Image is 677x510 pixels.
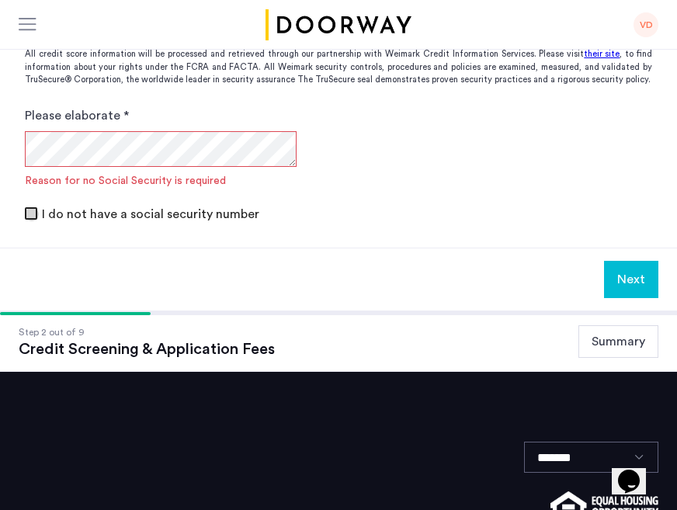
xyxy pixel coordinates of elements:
select: Language select [524,442,658,473]
iframe: chat widget [612,448,661,494]
div: VD [634,12,658,37]
button: Next [604,261,658,298]
label: Please elaborate * [25,106,297,125]
img: logo [262,9,415,40]
div: Reason for no Social Security is required [25,173,297,189]
label: I do not have a social security number [39,208,259,220]
div: Credit Screening & Application Fees [19,340,275,359]
a: Cazamio logo [262,9,415,40]
div: Step 2 out of 9 [19,324,275,340]
button: Summary [578,325,658,358]
a: their site [584,48,620,61]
